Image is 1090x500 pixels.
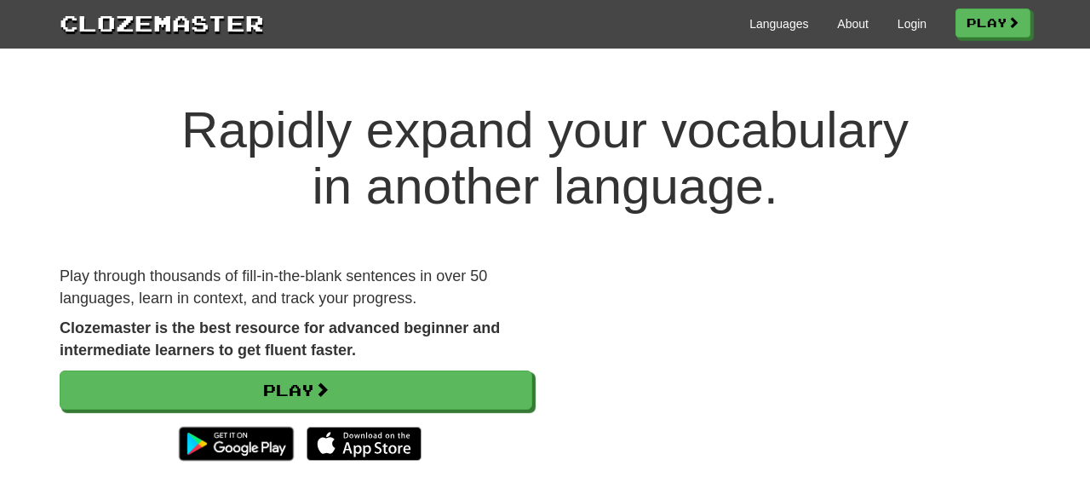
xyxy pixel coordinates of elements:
img: Download_on_the_App_Store_Badge_US-UK_135x40-25178aeef6eb6b83b96f5f2d004eda3bffbb37122de64afbaef7... [307,427,422,461]
a: Login [898,15,926,32]
img: Get it on Google Play [170,418,302,469]
p: Play through thousands of fill-in-the-blank sentences in over 50 languages, learn in context, and... [60,266,532,309]
a: Play [955,9,1030,37]
a: About [837,15,869,32]
a: Clozemaster [60,7,264,38]
strong: Clozemaster is the best resource for advanced beginner and intermediate learners to get fluent fa... [60,319,500,359]
a: Play [60,371,532,410]
a: Languages [749,15,808,32]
